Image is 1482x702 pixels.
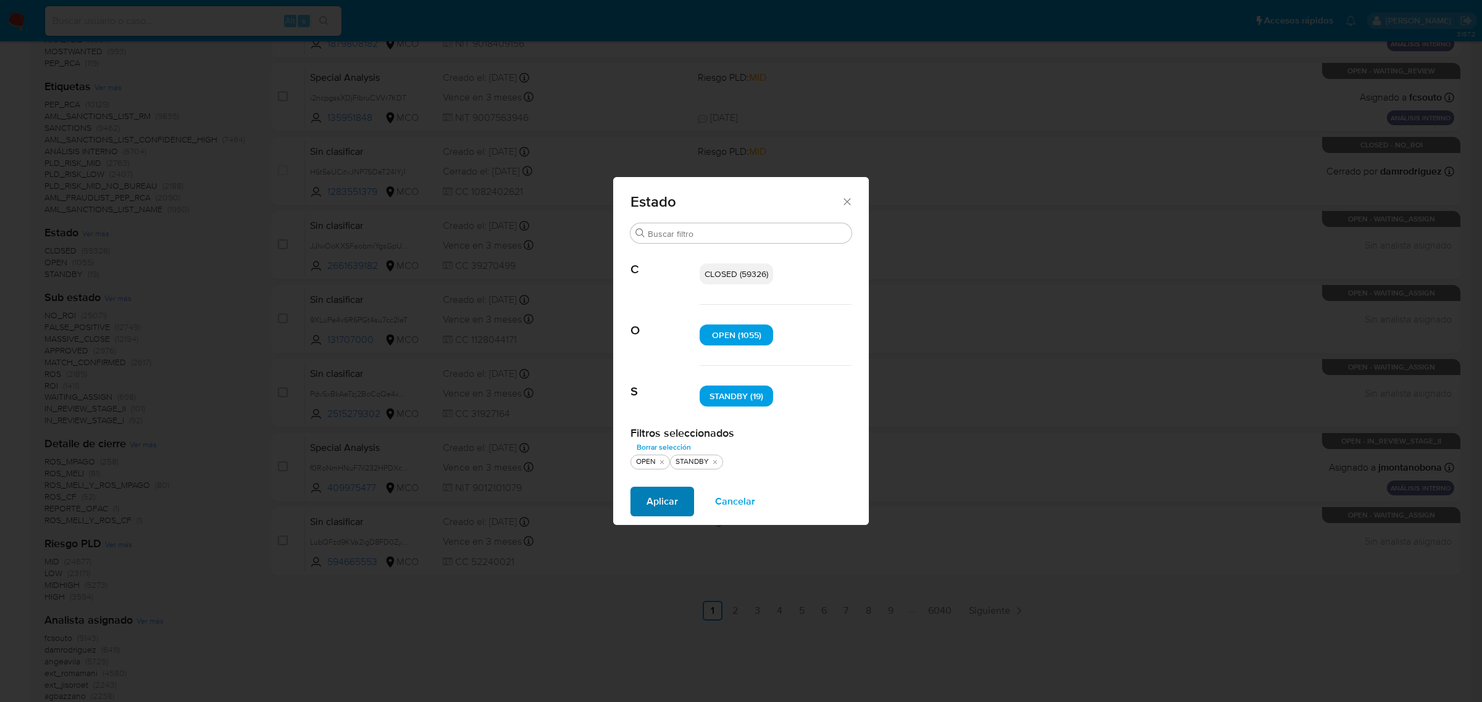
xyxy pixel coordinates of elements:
h2: Filtros seleccionados [630,426,852,440]
button: Buscar [635,228,645,238]
div: OPEN [634,456,658,467]
span: C [630,244,700,277]
span: O [630,305,700,338]
button: Cancelar [699,487,771,516]
span: Cancelar [715,488,755,515]
button: Borrar selección [630,440,697,455]
button: Aplicar [630,487,694,516]
div: STANDBY [673,456,711,467]
span: CLOSED (59326) [705,268,768,280]
button: Cerrar [841,196,852,207]
span: Borrar selección [637,441,691,453]
div: CLOSED (59326) [700,263,773,284]
button: quitar OPEN [657,457,667,467]
input: Buscar filtro [648,228,847,239]
span: Estado [630,194,841,209]
span: OPEN (1055) [712,329,761,341]
div: OPEN (1055) [700,324,773,345]
button: quitar STANDBY [710,457,720,467]
div: STANDBY (19) [700,386,773,407]
span: STANDBY (19) [710,390,763,402]
span: Aplicar [647,488,678,515]
span: S [630,366,700,399]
